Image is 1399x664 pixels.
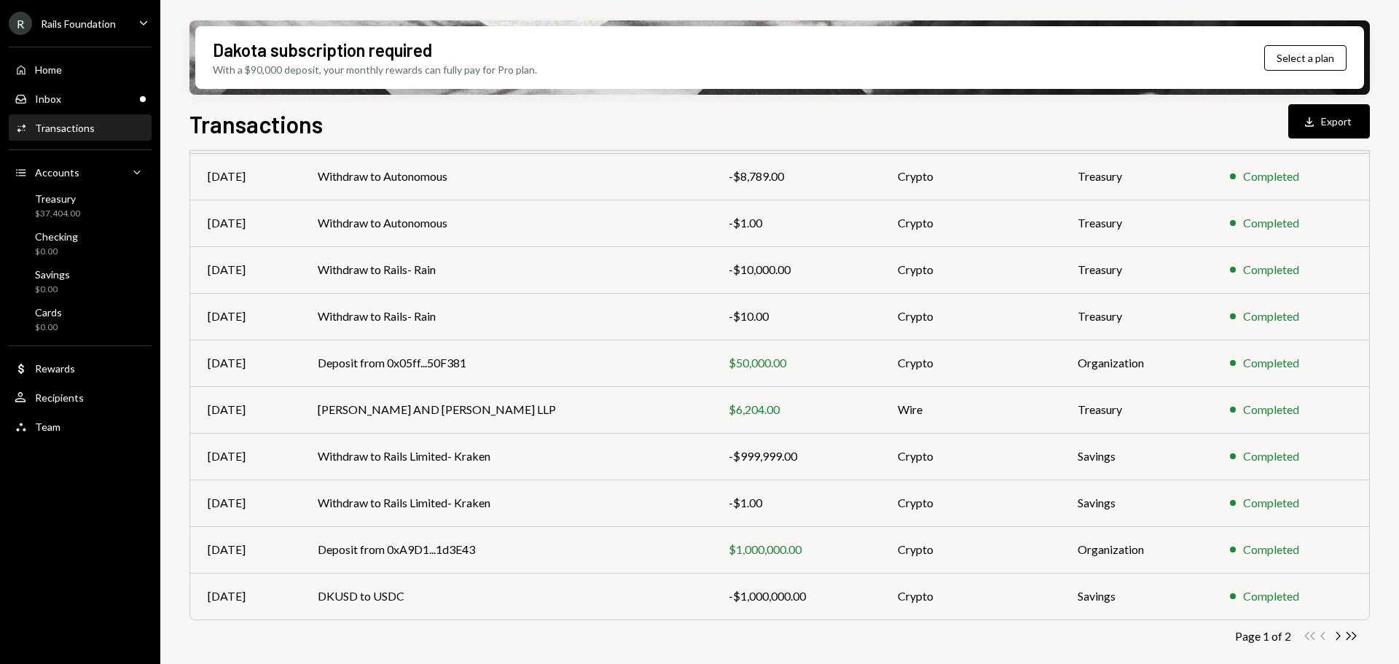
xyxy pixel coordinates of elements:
[300,340,711,386] td: Deposit from 0x05ff...50F381
[729,448,863,465] div: -$999,999.00
[729,214,863,232] div: -$1.00
[208,168,283,185] div: [DATE]
[880,153,1060,200] td: Crypto
[1060,433,1212,480] td: Savings
[880,526,1060,573] td: Crypto
[300,573,711,620] td: DKUSD to USDC
[1243,401,1299,418] div: Completed
[9,114,152,141] a: Transactions
[35,122,95,134] div: Transactions
[1243,354,1299,372] div: Completed
[213,62,537,77] div: With a $90,000 deposit, your monthly rewards can fully pay for Pro plan.
[35,421,60,433] div: Team
[300,480,711,526] td: Withdraw to Rails Limited- Kraken
[189,109,323,138] h1: Transactions
[729,354,863,372] div: $50,000.00
[729,401,863,418] div: $6,204.00
[9,384,152,410] a: Recipients
[9,413,152,440] a: Team
[1060,200,1212,246] td: Treasury
[300,200,711,246] td: Withdraw to Autonomous
[300,526,711,573] td: Deposit from 0xA9D1...1d3E43
[35,208,80,220] div: $37,404.00
[1243,261,1299,278] div: Completed
[208,448,283,465] div: [DATE]
[880,340,1060,386] td: Crypto
[208,214,283,232] div: [DATE]
[880,480,1060,526] td: Crypto
[9,85,152,112] a: Inbox
[1060,526,1212,573] td: Organization
[9,12,32,35] div: R
[1243,494,1299,512] div: Completed
[880,200,1060,246] td: Crypto
[1060,386,1212,433] td: Treasury
[1060,153,1212,200] td: Treasury
[1060,340,1212,386] td: Organization
[35,362,75,375] div: Rewards
[35,391,84,404] div: Recipients
[208,587,283,605] div: [DATE]
[208,261,283,278] div: [DATE]
[41,17,116,30] div: Rails Foundation
[208,401,283,418] div: [DATE]
[208,494,283,512] div: [DATE]
[729,494,863,512] div: -$1.00
[1243,541,1299,558] div: Completed
[1060,246,1212,293] td: Treasury
[1235,629,1291,643] div: Page 1 of 2
[35,192,80,205] div: Treasury
[9,226,152,261] a: Checking$0.00
[9,355,152,381] a: Rewards
[729,168,863,185] div: -$8,789.00
[35,166,79,179] div: Accounts
[880,433,1060,480] td: Crypto
[300,153,711,200] td: Withdraw to Autonomous
[880,573,1060,620] td: Crypto
[880,246,1060,293] td: Crypto
[880,293,1060,340] td: Crypto
[213,38,432,62] div: Dakota subscription required
[300,433,711,480] td: Withdraw to Rails Limited- Kraken
[300,293,711,340] td: Withdraw to Rails- Rain
[35,63,62,76] div: Home
[880,386,1060,433] td: Wire
[729,308,863,325] div: -$10.00
[1243,214,1299,232] div: Completed
[1060,293,1212,340] td: Treasury
[729,541,863,558] div: $1,000,000.00
[9,56,152,82] a: Home
[1243,448,1299,465] div: Completed
[1243,308,1299,325] div: Completed
[1060,480,1212,526] td: Savings
[35,284,70,296] div: $0.00
[9,188,152,223] a: Treasury$37,404.00
[35,246,78,258] div: $0.00
[300,386,711,433] td: [PERSON_NAME] AND [PERSON_NAME] LLP
[729,587,863,605] div: -$1,000,000.00
[35,93,61,105] div: Inbox
[9,264,152,299] a: Savings$0.00
[1264,45,1347,71] button: Select a plan
[9,302,152,337] a: Cards$0.00
[1288,104,1370,138] button: Export
[300,246,711,293] td: Withdraw to Rails- Rain
[208,541,283,558] div: [DATE]
[9,159,152,185] a: Accounts
[1243,587,1299,605] div: Completed
[208,308,283,325] div: [DATE]
[1060,573,1212,620] td: Savings
[35,321,62,334] div: $0.00
[35,306,62,319] div: Cards
[1243,168,1299,185] div: Completed
[35,230,78,243] div: Checking
[35,268,70,281] div: Savings
[729,261,863,278] div: -$10,000.00
[208,354,283,372] div: [DATE]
